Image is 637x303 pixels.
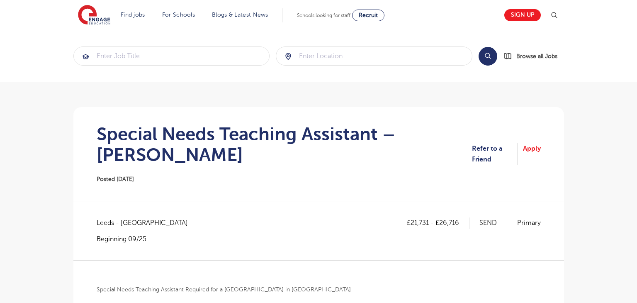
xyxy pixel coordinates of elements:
[504,51,564,61] a: Browse all Jobs
[121,12,145,18] a: Find jobs
[97,235,196,244] p: Beginning 09/25
[472,143,517,165] a: Refer to a Friend
[97,176,134,182] span: Posted [DATE]
[97,124,472,165] h1: Special Needs Teaching Assistant – [PERSON_NAME]
[78,5,110,26] img: Engage Education
[97,286,351,293] b: Special Needs Teaching Assistant Required for a [GEOGRAPHIC_DATA] in [GEOGRAPHIC_DATA]
[407,217,469,228] p: £21,731 - £26,716
[523,143,541,165] a: Apply
[297,12,350,18] span: Schools looking for staff
[516,51,557,61] span: Browse all Jobs
[352,10,384,21] a: Recruit
[359,12,378,18] span: Recruit
[517,217,541,228] p: Primary
[479,47,497,66] button: Search
[212,12,268,18] a: Blogs & Latest News
[162,12,195,18] a: For Schools
[97,217,196,228] span: Leeds - [GEOGRAPHIC_DATA]
[74,47,270,65] input: Submit
[276,46,472,66] div: Submit
[276,47,472,65] input: Submit
[479,217,507,228] p: SEND
[73,46,270,66] div: Submit
[504,9,541,21] a: Sign up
